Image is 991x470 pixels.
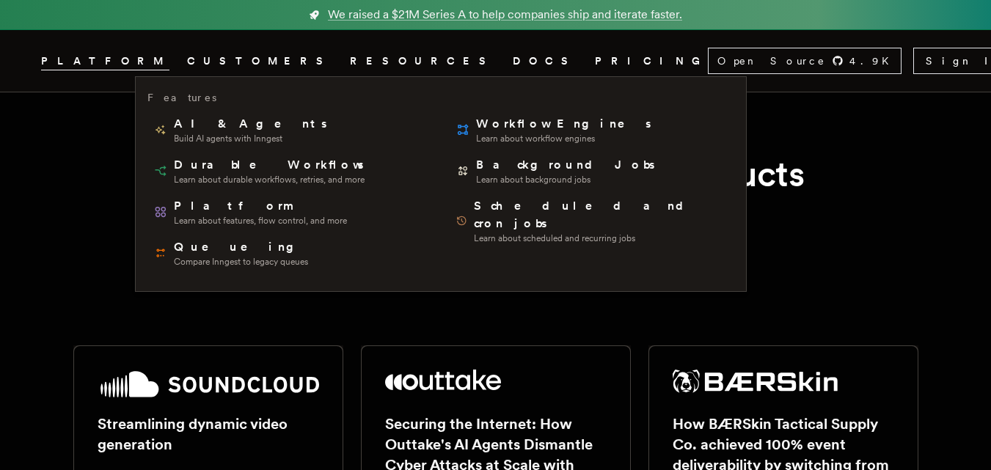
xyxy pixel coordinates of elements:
[174,115,329,133] span: AI & Agents
[174,256,308,268] span: Compare Inngest to legacy queues
[350,52,495,70] button: RESOURCES
[450,191,734,250] a: Scheduled and cron jobsLearn about scheduled and recurring jobs
[98,370,319,399] img: SoundCloud
[147,191,432,232] a: PlatformLearn about features, flow control, and more
[476,174,657,186] span: Learn about background jobs
[450,109,734,150] a: Workflow EnginesLearn about workflow engines
[98,414,319,455] h2: Streamlining dynamic video generation
[174,238,308,256] span: Queueing
[474,197,728,232] span: Scheduled and cron jobs
[147,109,432,150] a: AI & AgentsBuild AI agents with Inngest
[174,197,347,215] span: Platform
[174,133,329,144] span: Build AI agents with Inngest
[595,52,708,70] a: PRICING
[476,115,654,133] span: Workflow Engines
[450,150,734,191] a: Background JobsLearn about background jobs
[59,266,932,287] p: From startups to public companies, our customers chose Inngest to power their products.
[187,52,332,70] a: CUSTOMERS
[717,54,826,68] span: Open Source
[474,232,728,244] span: Learn about scheduled and recurring jobs
[174,156,366,174] span: Durable Workflows
[513,52,577,70] a: DOCS
[147,232,432,273] a: QueueingCompare Inngest to legacy queues
[147,89,216,106] h3: Features
[109,151,883,243] h1: customers deliver reliable products for customers
[328,6,682,23] span: We raised a $21M Series A to help companies ship and iterate faster.
[147,150,432,191] a: Durable WorkflowsLearn about durable workflows, retries, and more
[174,174,366,186] span: Learn about durable workflows, retries, and more
[41,52,169,70] button: PLATFORM
[385,370,502,390] img: Outtake
[174,215,347,227] span: Learn about features, flow control, and more
[849,54,898,68] span: 4.9 K
[673,370,838,393] img: BÆRSkin Tactical Supply Co.
[476,156,657,174] span: Background Jobs
[476,133,654,144] span: Learn about workflow engines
